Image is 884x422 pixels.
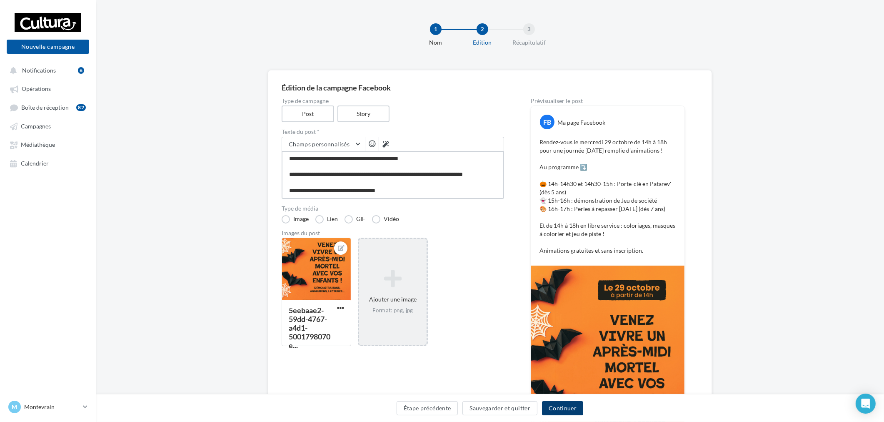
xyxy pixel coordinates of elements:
label: GIF [345,215,365,224]
button: Notifications 6 [5,63,87,78]
a: M Montevrain [7,399,89,415]
span: Campagnes [21,123,51,130]
label: Type de campagne [282,98,504,104]
div: FB [540,115,554,129]
div: Open Intercom Messenger [856,394,876,414]
span: Boîte de réception [21,104,69,111]
button: Étape précédente [397,401,458,415]
a: Opérations [5,81,91,96]
div: 3 [523,23,535,35]
div: 82 [76,104,86,111]
button: Sauvegarder et quitter [462,401,537,415]
div: Édition de la campagne Facebook [282,84,698,91]
span: M [12,403,17,411]
label: Image [282,215,309,224]
button: Continuer [542,401,583,415]
div: Prévisualiser le post [531,98,685,104]
span: Médiathèque [21,141,55,148]
label: Story [337,105,390,122]
span: Opérations [22,85,51,93]
div: 5eebaae2-59dd-4767-a4d1-5001798070e... [289,306,330,350]
a: Médiathèque [5,137,91,152]
label: Type de média [282,206,504,211]
div: Ma page Facebook [557,118,605,127]
a: Campagnes [5,118,91,133]
label: Lien [315,215,338,224]
div: Récapitulatif [502,38,556,47]
span: Calendrier [21,160,49,167]
button: Champs personnalisés [282,137,365,151]
div: Nom [409,38,462,47]
label: Texte du post * [282,129,504,135]
span: Notifications [22,67,56,74]
a: Calendrier [5,156,91,171]
div: 1 [430,23,442,35]
p: Rendez-vous le mercredi 29 octobre de 14h à 18h pour une journée [DATE] remplie d'animations ! Au... [539,138,676,255]
div: Edition [456,38,509,47]
button: Nouvelle campagne [7,40,89,54]
span: Champs personnalisés [289,141,350,148]
a: Boîte de réception82 [5,100,91,115]
label: Post [282,105,334,122]
div: 2 [477,23,488,35]
div: 6 [78,67,84,74]
label: Vidéo [372,215,399,224]
p: Montevrain [24,403,80,411]
div: Images du post [282,230,504,236]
